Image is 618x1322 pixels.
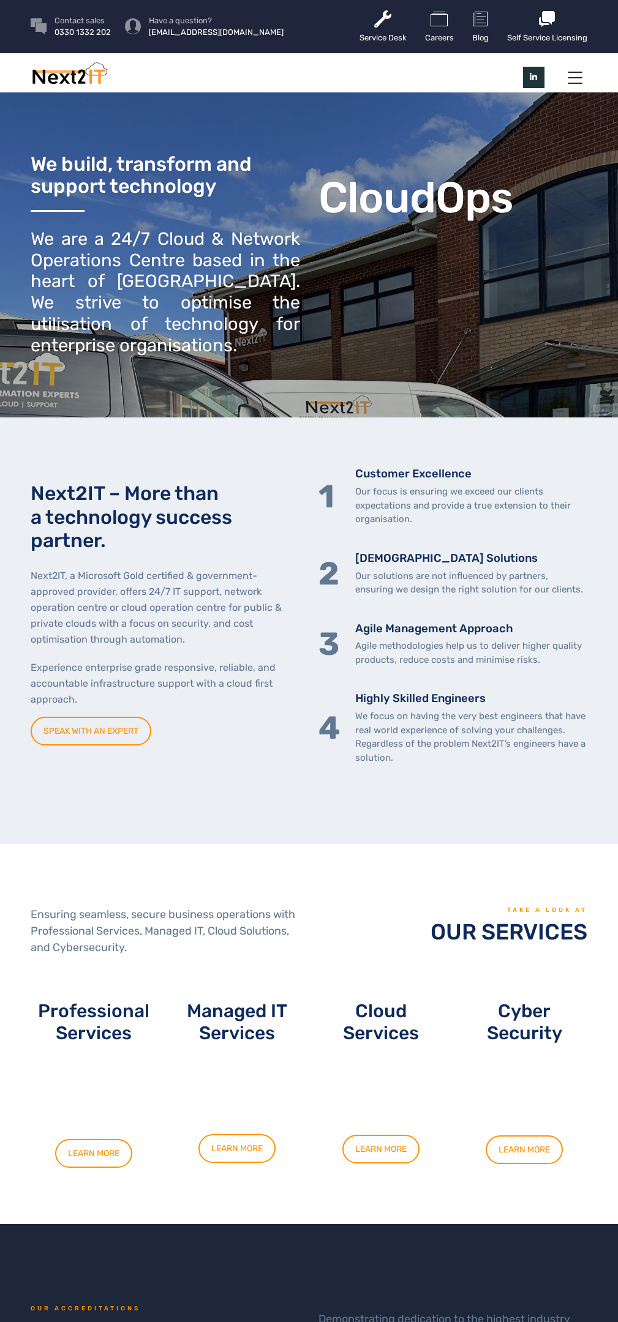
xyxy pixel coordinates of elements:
[318,906,587,915] h6: TAKE A LOOK AT
[355,691,587,706] h5: Highly Skilled Engineers
[175,1000,300,1044] h3: Managed IT Services
[462,1000,587,1044] h3: Cyber Security
[55,17,111,36] a: Contact sales 0330 1332 202
[31,1305,300,1313] h6: OUR ACCREDITATIONS
[31,717,151,745] a: SPEAK WITH AN EXPERT
[31,1000,156,1044] h3: Professional Services
[31,906,300,956] div: Ensuring seamless, secure business operations with Professional Services, Managed IT, Cloud Solut...
[342,1135,420,1163] a: LEARN MORE
[149,28,284,36] span: [EMAIL_ADDRESS][DOMAIN_NAME]
[31,62,107,90] img: Next2IT
[198,1134,276,1163] a: LEARN MORE
[318,172,513,223] b: CloudOps
[318,1000,443,1044] h3: Cloud Services
[31,228,300,356] div: We are a 24/7 Cloud & Network Operations Centre based in the heart of [GEOGRAPHIC_DATA]. We striv...
[355,569,587,597] p: Our solutions are not influenced by partners, ensuring we design the right solution for our clients.
[55,1139,132,1168] a: LEARN MORE
[355,639,587,667] p: Agile methodologies help us to deliver higher quality products, reduce costs and minimise risks.
[355,466,587,482] h5: Customer Excellence
[355,709,587,764] p: We focus on having the very best engineers that have real world experience of solving your challe...
[355,485,587,526] p: Our focus is ensuring we exceed our clients expectations and provide a true extension to their or...
[149,17,284,36] a: Have a question? [EMAIL_ADDRESS][DOMAIN_NAME]
[31,482,300,552] h2: Next2IT – More than a technology success partner.
[149,17,284,24] span: Have a question?
[355,551,587,566] h5: [DEMOGRAPHIC_DATA] Solutions
[31,660,300,708] p: Experience enterprise grade responsive, reliable, and accountable infrastructure support with a c...
[355,621,587,637] h5: Agile Management Approach
[55,17,111,24] span: Contact sales
[55,28,111,36] span: 0330 1332 202
[486,1135,563,1164] a: LEARN MORE
[31,154,300,196] h3: We build, transform and support technology
[31,568,300,708] div: Page 1
[318,919,587,945] h2: OUR SERVICES
[31,568,300,648] p: Next2IT, a Microsoft Gold certified & government-approved provider, offers 24/7 IT support, netwo...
